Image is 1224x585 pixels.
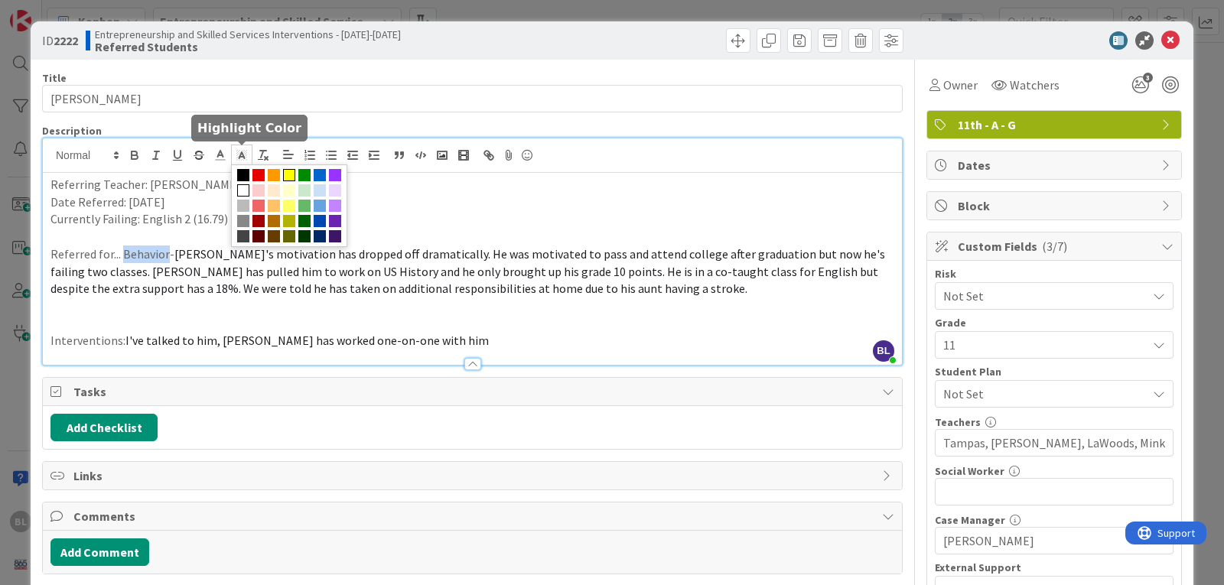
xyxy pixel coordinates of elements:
[935,513,1005,527] label: Case Manager
[873,340,894,362] span: BL
[935,562,1174,573] div: External Support
[943,385,1147,403] span: Not Set
[50,246,887,296] span: [PERSON_NAME]'s motivation has dropped off dramatically. He was motivated to pass and attend coll...
[42,71,67,85] label: Title
[935,415,981,429] label: Teachers
[1042,239,1067,254] span: ( 3/7 )
[54,33,78,48] b: 2222
[50,176,894,193] p: Referring Teacher: [PERSON_NAME]
[95,28,401,41] span: Entrepreneurship and Skilled Services Interventions - [DATE]-[DATE]
[943,76,978,94] span: Owner
[125,333,489,348] span: I've talked to him, [PERSON_NAME] has worked one-on-one with him
[943,334,1139,356] span: 11
[958,197,1154,215] span: Block
[958,156,1154,174] span: Dates
[95,41,401,53] b: Referred Students
[50,332,894,349] p: Interventions:
[958,237,1154,255] span: Custom Fields
[935,268,1174,279] div: Risk
[42,85,903,112] input: type card name here...
[935,317,1174,328] div: Grade
[50,538,149,566] button: Add Comment
[943,285,1139,307] span: Not Set
[197,121,301,135] h5: Highlight Color
[935,464,1004,478] label: Social Worker
[73,507,874,525] span: Comments
[958,115,1154,134] span: 11th - A - G
[42,124,102,138] span: Description
[50,245,894,297] p: Referred for... Behavior-
[50,414,158,441] button: Add Checklist
[73,466,874,485] span: Links
[73,382,874,401] span: Tasks
[50,193,894,211] p: Date Referred: [DATE]
[1010,76,1060,94] span: Watchers
[1143,73,1153,83] span: 3
[50,210,894,228] p: Currently Failing: English 2 (16.79) US History (36.12)
[42,31,78,50] span: ID
[935,366,1174,377] div: Student Plan
[32,2,70,21] span: Support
